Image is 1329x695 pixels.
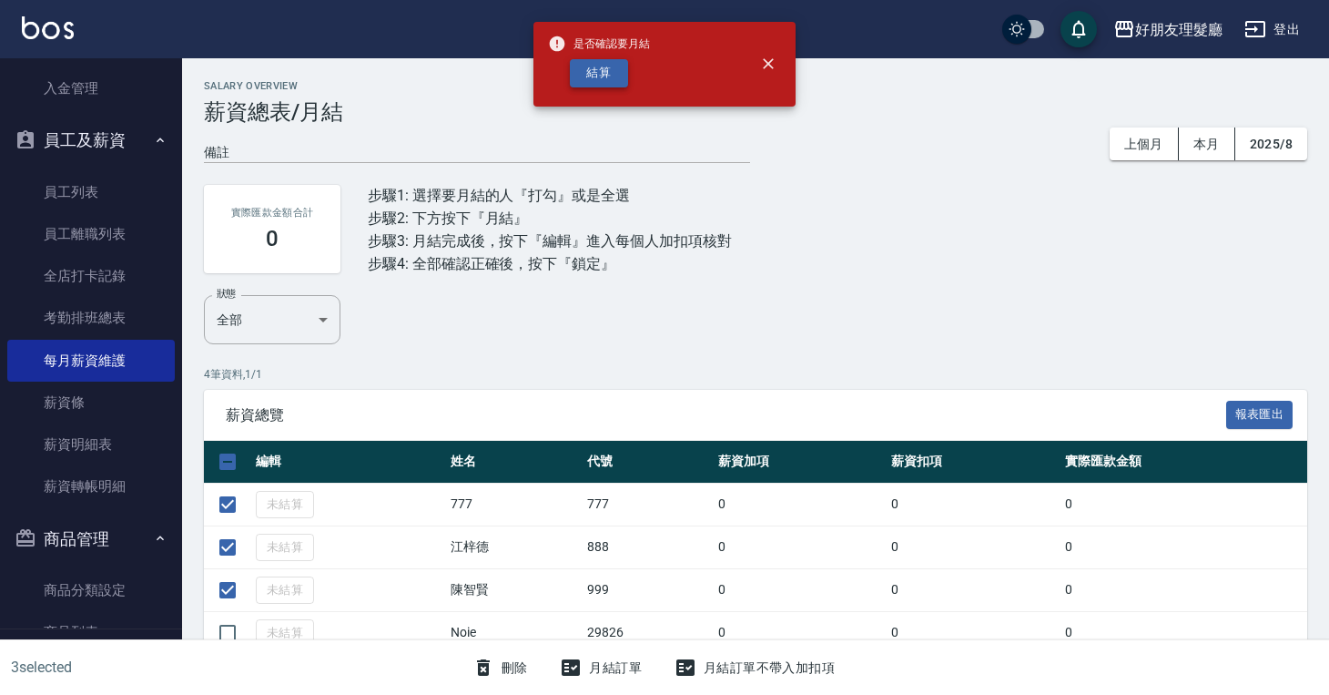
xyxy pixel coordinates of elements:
[583,526,714,568] td: 888
[1135,18,1222,41] div: 好朋友理髮廳
[714,441,887,484] th: 薪資加項
[1179,128,1235,161] button: 本月
[446,568,583,611] td: 陳智賢
[887,526,1060,568] td: 0
[204,99,1307,125] h3: 薪資總表/月結
[7,213,175,255] a: 員工離職列表
[217,287,236,301] label: 狀態
[748,44,788,84] button: close
[7,382,175,424] a: 薪資條
[714,483,887,526] td: 0
[266,226,279,251] h3: 0
[7,117,175,164] button: 員工及薪資
[7,569,175,611] a: 商品分類設定
[368,230,732,252] div: 步驟3: 月結完成後，按下『編輯』進入每個人加扣項核對
[1226,405,1293,423] a: 報表匯出
[368,207,732,230] div: 步驟2: 下方按下『月結』
[368,252,732,275] div: 步驟4: 全部確認正確後，按下『鎖定』
[1226,401,1293,429] button: 報表匯出
[446,483,583,526] td: 777
[7,424,175,465] a: 薪資明細表
[368,184,732,207] div: 步驟1: 選擇要月結的人『打勾』或是全選
[583,568,714,611] td: 999
[446,526,583,568] td: 江梓德
[887,441,1060,484] th: 薪資扣項
[1110,128,1179,161] button: 上個月
[11,656,447,679] h6: 3 selected
[226,207,319,219] h2: 實際匯款金額合計
[887,611,1060,654] td: 0
[204,80,1307,92] h2: Salary Overview
[548,35,650,53] span: 是否確認要月結
[1060,11,1097,47] button: save
[7,255,175,297] a: 全店打卡記錄
[22,16,74,39] img: Logo
[583,483,714,526] td: 777
[714,568,887,611] td: 0
[887,568,1060,611] td: 0
[1235,128,1307,161] button: 2025/8
[887,483,1060,526] td: 0
[7,516,175,563] button: 商品管理
[1060,611,1307,654] td: 0
[1106,11,1230,48] button: 好朋友理髮廳
[714,526,887,568] td: 0
[204,366,1307,383] p: 4 筆資料, 1 / 1
[7,465,175,507] a: 薪資轉帳明細
[251,441,446,484] th: 編輯
[204,295,340,344] div: 全部
[583,611,714,654] td: 29826
[714,611,887,654] td: 0
[7,297,175,339] a: 考勤排班總表
[446,441,583,484] th: 姓名
[1237,13,1307,46] button: 登出
[7,340,175,382] a: 每月薪資維護
[583,441,714,484] th: 代號
[7,67,175,109] a: 入金管理
[226,406,1226,424] span: 薪資總覽
[446,611,583,654] td: Noie
[7,171,175,213] a: 員工列表
[1060,483,1307,526] td: 0
[1060,526,1307,568] td: 0
[1060,441,1307,484] th: 實際匯款金額
[7,611,175,653] a: 商品列表
[465,651,535,685] button: 刪除
[570,59,628,87] button: 結算
[1060,568,1307,611] td: 0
